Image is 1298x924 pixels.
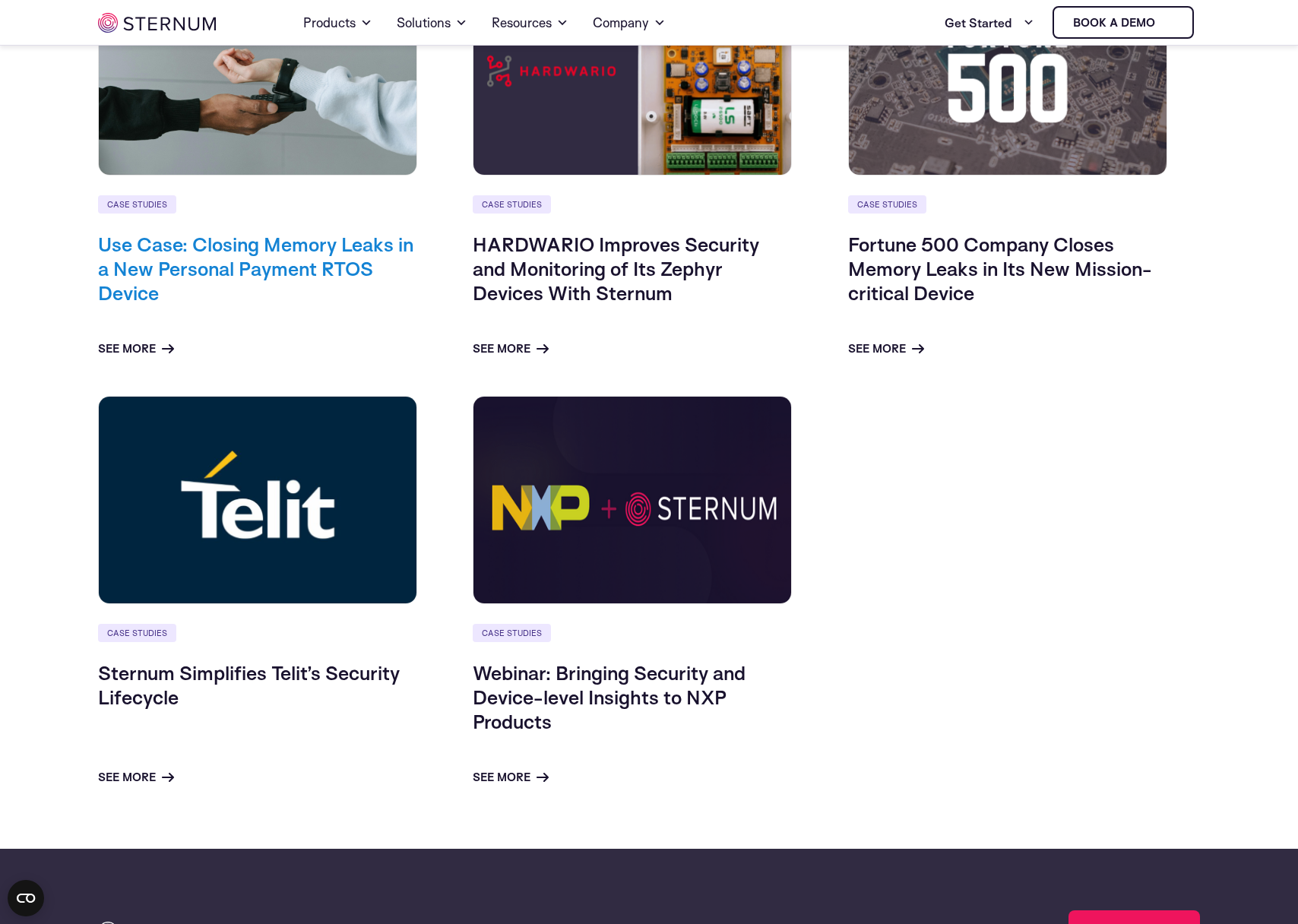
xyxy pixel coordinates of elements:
[473,195,551,214] a: Case Studies
[8,880,44,916] button: Open CMP widget
[473,768,549,786] a: See more
[945,8,1034,38] a: Get Started
[98,13,216,33] img: sternum iot
[473,232,759,305] a: HARDWARIO Improves Security and Monitoring of Its Zephyr Devices With Sternum
[848,195,926,214] a: Case Studies
[98,195,176,214] a: Case Studies
[848,232,1152,305] a: Fortune 500 Company Closes Memory Leaks in Its New Mission-critical Device
[492,2,568,44] a: Resources
[473,660,746,733] a: Webinar: Bringing Security and Device-level Insights to NXP Products
[98,624,176,642] a: Case Studies
[98,768,174,786] a: See more
[848,340,924,358] a: See more
[473,624,551,642] a: Case Studies
[473,340,549,358] a: See more
[98,660,400,709] a: Sternum Simplifies Telit’s Security Lifecycle
[593,2,666,44] a: Company
[1053,6,1194,39] a: Book a demo
[397,2,467,44] a: Solutions
[98,232,413,305] a: Use Case: Closing Memory Leaks in a New Personal Payment RTOS Device
[98,396,417,604] img: Sternum Simplifies Telit’s Security Lifecycle
[98,340,174,358] a: See more
[1161,17,1173,29] img: sternum iot
[303,2,372,44] a: Products
[473,396,792,604] img: Webinar: Bringing Security and Device-level Insights to NXP Products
